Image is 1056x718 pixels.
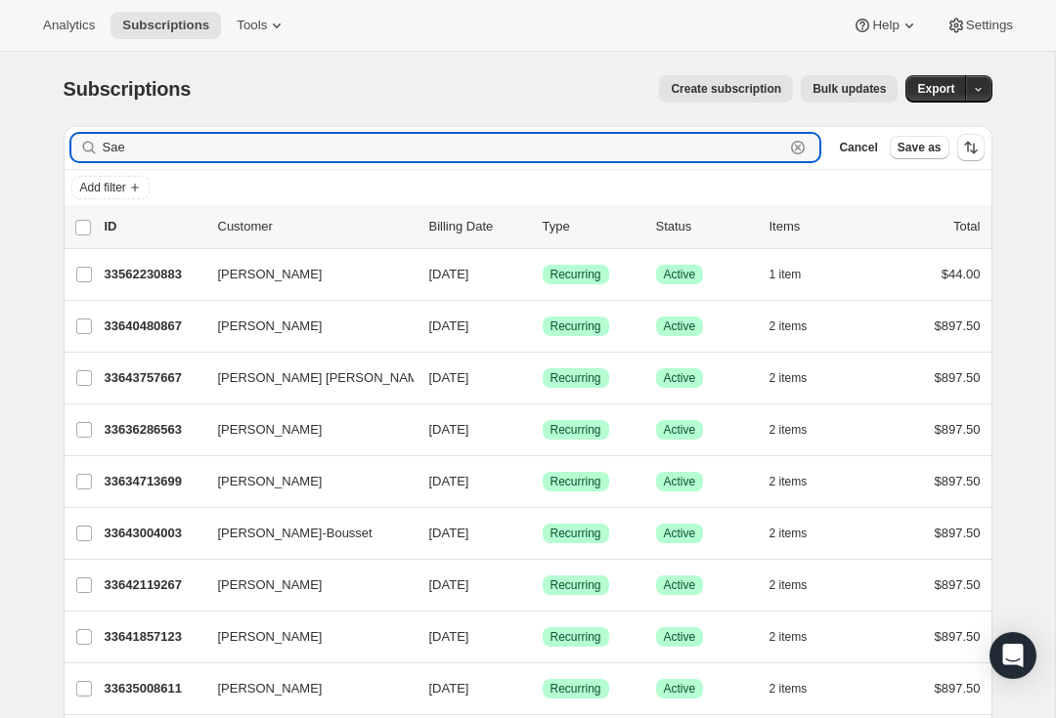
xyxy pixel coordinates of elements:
[103,134,785,161] input: Filter subscribers
[935,681,981,696] span: $897.50
[429,681,469,696] span: [DATE]
[664,577,696,593] span: Active
[218,679,323,698] span: [PERSON_NAME]
[429,370,469,385] span: [DATE]
[105,571,981,599] div: 33642119267[PERSON_NAME][DATE]SuccessRecurringSuccessActive2 items$897.50
[218,472,323,491] span: [PERSON_NAME]
[105,313,981,340] div: 33640480867[PERSON_NAME][DATE]SuccessRecurringSuccessActive2 items$897.50
[105,416,981,443] div: 33636286563[PERSON_NAME][DATE]SuccessRecurringSuccessActive2 items$897.50
[770,267,802,282] span: 1 item
[105,217,981,236] div: IDCustomerBilling DateTypeStatusItemsTotal
[953,217,980,236] p: Total
[935,526,981,540] span: $897.50
[917,81,954,97] span: Export
[770,318,808,334] span: 2 items
[841,12,930,39] button: Help
[550,629,601,645] span: Recurring
[105,472,202,491] p: 33634713699
[898,140,942,155] span: Save as
[110,12,221,39] button: Subscriptions
[105,265,202,284] p: 33562230883
[770,416,829,443] button: 2 items
[206,311,402,342] button: [PERSON_NAME]
[105,317,202,336] p: 33640480867
[935,370,981,385] span: $897.50
[550,318,601,334] span: Recurring
[429,318,469,333] span: [DATE]
[905,75,966,103] button: Export
[429,267,469,281] span: [DATE]
[218,317,323,336] span: [PERSON_NAME]
[237,18,267,33] span: Tools
[105,420,202,440] p: 33636286563
[225,12,298,39] button: Tools
[813,81,886,97] span: Bulk updates
[770,468,829,495] button: 2 items
[935,422,981,437] span: $897.50
[218,524,373,543] span: [PERSON_NAME]-Bousset
[664,267,696,282] span: Active
[942,267,981,281] span: $44.00
[671,81,781,97] span: Create subscription
[206,259,402,290] button: [PERSON_NAME]
[218,627,323,647] span: [PERSON_NAME]
[770,370,808,386] span: 2 items
[71,176,150,199] button: Add filter
[550,474,601,489] span: Recurring
[770,474,808,489] span: 2 items
[105,217,202,236] p: ID
[935,474,981,488] span: $897.50
[218,265,323,284] span: [PERSON_NAME]
[801,75,898,103] button: Bulk updates
[206,362,402,394] button: [PERSON_NAME] [PERSON_NAME]
[770,217,867,236] div: Items
[105,675,981,702] div: 33635008611[PERSON_NAME][DATE]SuccessRecurringSuccessActive2 items$897.50
[966,18,1013,33] span: Settings
[550,681,601,697] span: Recurring
[656,217,754,236] p: Status
[105,520,981,547] div: 33643004003[PERSON_NAME]-Bousset[DATE]SuccessRecurringSuccessActive2 items$897.50
[664,370,696,386] span: Active
[935,12,1025,39] button: Settings
[770,629,808,645] span: 2 items
[218,575,323,595] span: [PERSON_NAME]
[990,632,1036,679] div: Open Intercom Messenger
[770,313,829,340] button: 2 items
[105,679,202,698] p: 33635008611
[206,466,402,497] button: [PERSON_NAME]
[105,368,202,388] p: 33643757667
[105,261,981,288] div: 33562230883[PERSON_NAME][DATE]SuccessRecurringSuccessActive1 item$44.00
[839,140,877,155] span: Cancel
[664,318,696,334] span: Active
[664,526,696,541] span: Active
[935,577,981,592] span: $897.50
[664,422,696,438] span: Active
[429,217,527,236] p: Billing Date
[429,629,469,644] span: [DATE]
[543,217,640,236] div: Type
[664,629,696,645] span: Active
[218,420,323,440] span: [PERSON_NAME]
[770,623,829,651] button: 2 items
[429,474,469,488] span: [DATE]
[64,78,192,100] span: Subscriptions
[550,370,601,386] span: Recurring
[935,318,981,333] span: $897.50
[664,681,696,697] span: Active
[770,681,808,697] span: 2 items
[206,621,402,653] button: [PERSON_NAME]
[218,368,430,388] span: [PERSON_NAME] [PERSON_NAME]
[206,518,402,549] button: [PERSON_NAME]-Bousset
[770,526,808,541] span: 2 items
[831,136,885,159] button: Cancel
[935,629,981,644] span: $897.50
[429,577,469,592] span: [DATE]
[105,575,202,595] p: 33642119267
[770,261,823,288] button: 1 item
[890,136,949,159] button: Save as
[429,422,469,437] span: [DATE]
[550,526,601,541] span: Recurring
[43,18,95,33] span: Analytics
[550,267,601,282] span: Recurring
[31,12,107,39] button: Analytics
